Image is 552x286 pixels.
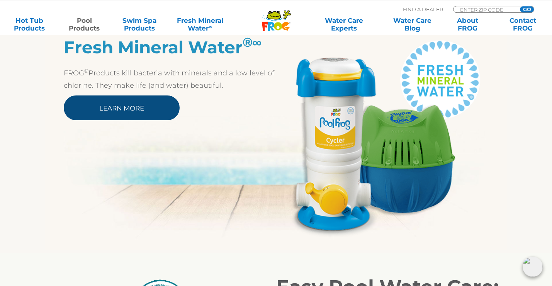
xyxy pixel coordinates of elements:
img: openIcon [523,257,543,277]
p: Find A Dealer [403,6,443,13]
h2: Fresh Mineral Water [64,37,276,57]
sup: ® [243,34,253,50]
sup: ∞ [253,34,262,50]
input: GO [520,6,534,12]
a: Water CareExperts [309,17,379,32]
a: PoolProducts [63,17,106,32]
a: ContactFROG [501,17,544,32]
a: AboutFROG [446,17,489,32]
a: Learn More [64,95,180,120]
sup: ∞ [209,24,212,29]
a: Hot TubProducts [8,17,51,32]
a: Swim SpaProducts [118,17,161,32]
sup: ® [84,68,88,74]
input: Zip Code Form [459,6,511,13]
img: Pool Products FMW 2023 [276,37,489,237]
p: FROG Products kill bacteria with minerals and a low level of chlorine. They make life (and water)... [64,67,276,92]
a: Water CareBlog [391,17,434,32]
a: Fresh MineralWater∞ [173,17,227,32]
